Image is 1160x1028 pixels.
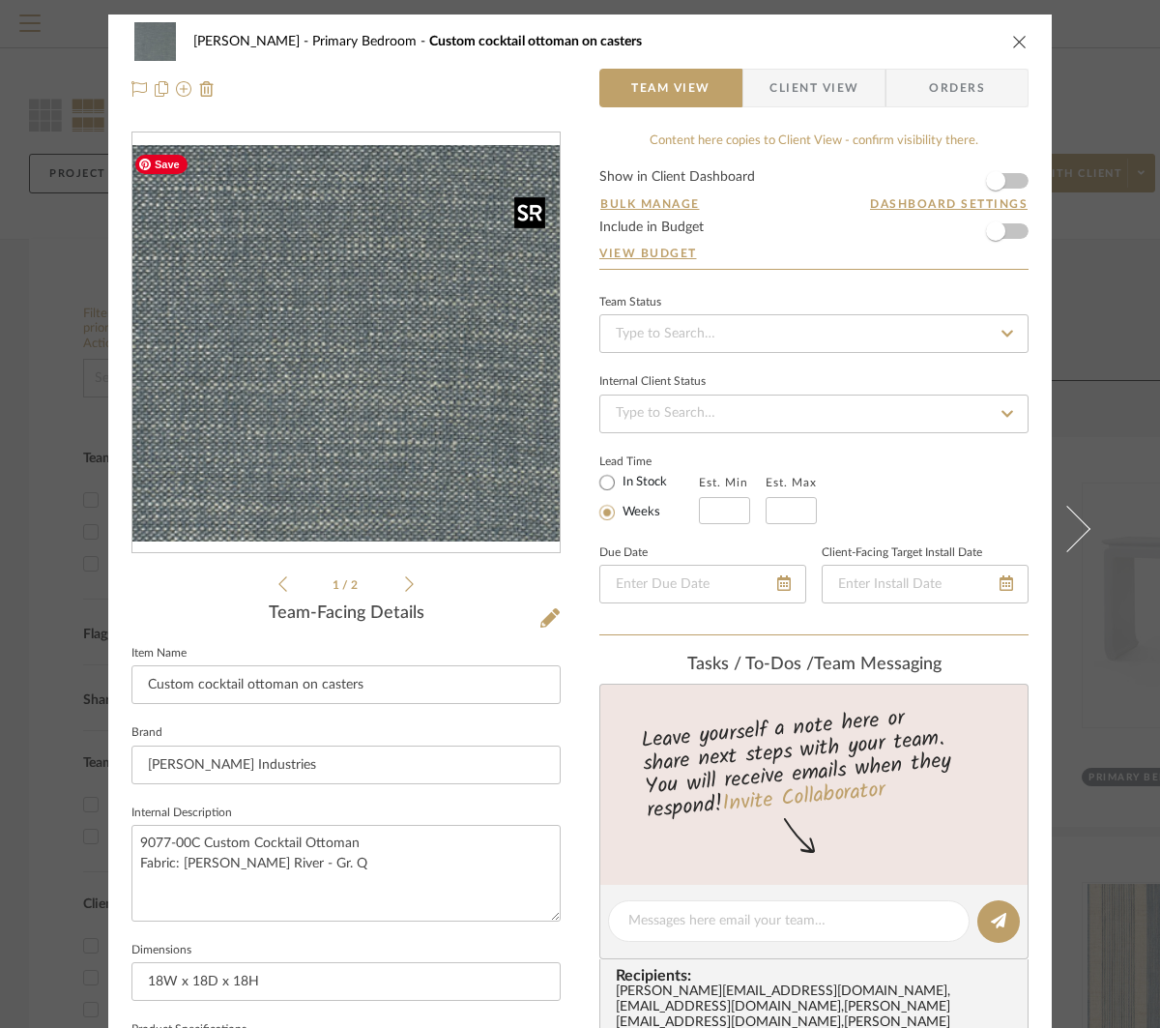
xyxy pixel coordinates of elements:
span: Recipients: [616,967,1020,984]
input: Type to Search… [599,314,1029,353]
img: Remove from project [199,81,215,97]
label: Dimensions [131,946,191,955]
span: Client View [769,69,858,107]
span: Team View [631,69,710,107]
a: Invite Collaborator [721,774,886,822]
mat-radio-group: Select item type [599,470,699,524]
div: Leave yourself a note here or share next steps with your team. You will receive emails when they ... [597,697,1031,827]
input: Enter Item Name [131,665,561,704]
label: Weeks [619,504,660,521]
div: Team-Facing Details [131,603,561,625]
label: In Stock [619,474,667,491]
span: Orders [908,69,1006,107]
span: Custom cocktail ottoman on casters [429,35,642,48]
input: Enter the dimensions of this item [131,962,561,1001]
div: team Messaging [599,655,1029,676]
input: Type to Search… [599,395,1029,433]
button: Dashboard Settings [869,195,1029,213]
span: Tasks / To-Dos / [687,656,814,673]
label: Item Name [131,649,187,659]
span: 1 [333,579,342,591]
div: Content here copies to Client View - confirm visibility there. [599,132,1029,151]
button: Bulk Manage [599,195,701,213]
input: Enter Due Date [599,565,806,603]
a: View Budget [599,246,1029,261]
label: Internal Description [131,808,232,818]
span: Save [135,155,188,174]
input: Enter Install Date [822,565,1029,603]
span: / [342,579,351,591]
span: [PERSON_NAME] [193,35,312,48]
label: Brand [131,728,162,738]
div: Team Status [599,298,661,308]
label: Est. Max [766,476,817,489]
img: 15cc7d46-aefb-42a9-ac29-4615d83005e2_436x436.jpg [132,145,560,543]
input: Enter Brand [131,746,561,784]
button: close [1011,33,1029,50]
div: Internal Client Status [599,377,706,387]
label: Lead Time [599,453,699,470]
span: 2 [351,579,361,591]
label: Est. Min [699,476,748,489]
label: Client-Facing Target Install Date [822,548,982,558]
span: Primary Bedroom [312,35,429,48]
div: 0 [132,145,560,543]
img: 15cc7d46-aefb-42a9-ac29-4615d83005e2_48x40.jpg [131,22,178,61]
label: Due Date [599,548,648,558]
